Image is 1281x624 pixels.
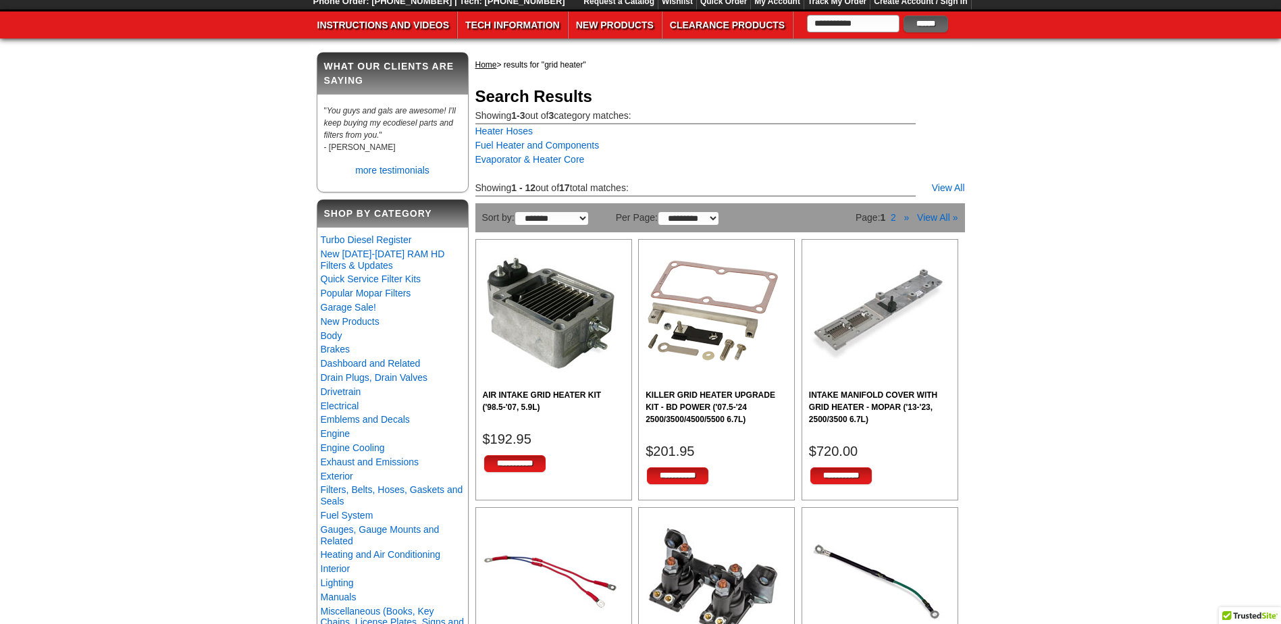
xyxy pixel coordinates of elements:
[321,234,412,245] a: Turbo Diesel Register
[321,330,342,341] a: Body
[321,592,357,602] a: Manuals
[511,110,525,121] b: 1-3
[917,212,958,223] a: View All »
[482,210,589,226] form: Sort by:
[646,444,694,459] span: $201.95
[662,11,792,38] a: Clearance Products
[809,389,951,425] a: INTAKE MANIFOLD COVER WITH GRID HEATER - MOPAR ('13-'23, 2500/3500 6.7L)
[321,288,411,298] a: Popular Mopar Filters
[475,126,533,136] a: Heater Hoses
[856,210,958,225] li: Page:
[646,389,787,425] a: KILLER GRID HEATER UPGRADE KIT - BD POWER ('07.5-'24 2500/3500/4500/5500 6.7L)
[321,400,359,411] a: Electrical
[321,316,380,327] a: New Products
[321,428,350,439] a: Engine
[321,302,377,313] a: Garage Sale!
[475,140,600,151] a: Fuel Heater and Components
[475,60,497,70] a: Home
[321,358,421,369] a: Dashboard and Related
[321,563,350,574] a: Interior
[569,11,661,38] a: New Products
[483,432,531,446] span: $192.95
[891,212,896,223] a: 2
[321,510,373,521] a: Fuel System
[646,246,781,382] img: KILLER GRID HEATER UPGRADE KIT - BD POWER ('07.5-'24 2500/3500/4500/5500 6.7L)
[616,210,719,226] form: Per Page:
[321,457,419,467] a: Exhaust and Emissions
[548,110,554,121] b: 3
[483,389,625,413] a: AIR INTAKE GRID HEATER KIT ('98.5-'07, 5.9L)
[310,11,457,38] a: Instructions and Videos
[355,165,429,176] a: more testimonials
[317,200,468,228] h2: Shop By Category
[321,471,353,482] a: Exterior
[321,484,463,506] a: Filters, Belts, Hoses, Gaskets and Seals
[317,101,468,160] div: " " - [PERSON_NAME]
[321,414,410,425] a: Emblems and Decals
[321,372,427,383] a: Drain Plugs, Drain Valves
[317,53,468,95] h2: What our clients are saying
[475,109,965,123] div: Showing out of category matches:
[475,154,585,165] a: Evaporator & Heater Core
[559,182,570,193] b: 17
[321,386,361,397] a: Drivetrain
[809,246,944,382] img: INTAKE MANIFOLD COVER WITH GRID HEATER - MOPAR ('13-'23, 2500/3500 6.7L)
[809,444,858,459] span: $720.00
[511,182,535,193] b: 1 - 12
[483,246,618,382] img: AIR INTAKE GRID HEATER KIT ('98.5-'07, 5.9L)
[475,52,965,78] div: > results for "grid heater"
[321,344,350,355] a: Brakes
[321,249,445,271] a: New [DATE]-[DATE] RAM HD Filters & Updates
[321,577,354,588] a: Lighting
[475,181,721,195] td: Showing out of total matches:
[324,106,456,140] em: You guys and gals are awesome! I'll keep buying my ecodiesel parts and filters from you.
[904,212,910,223] a: »
[475,84,965,109] h1: Search Results
[321,524,440,546] a: Gauges, Gauge Mounts and Related
[321,274,421,284] a: Quick Service Filter Kits
[881,212,886,223] b: 1
[321,442,385,453] a: Engine Cooling
[932,182,965,193] a: View All
[321,549,440,560] a: Heating and Air Conditioning
[458,11,567,38] a: Tech Information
